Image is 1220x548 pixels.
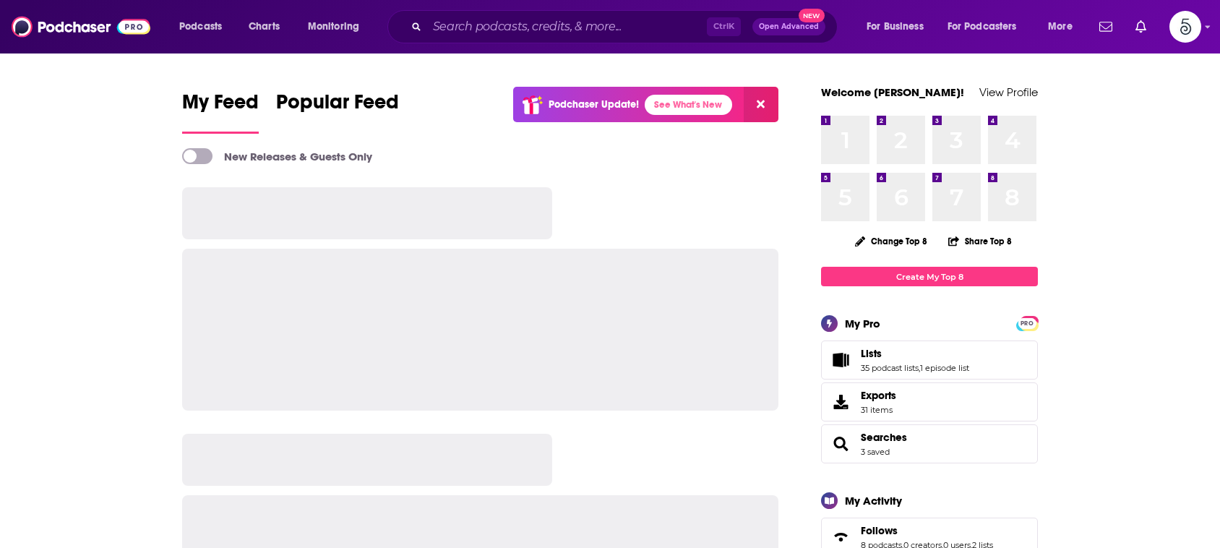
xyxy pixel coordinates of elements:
a: 35 podcast lists [861,363,919,373]
span: Exports [861,389,896,402]
button: Open AdvancedNew [752,18,825,35]
button: open menu [938,15,1038,38]
a: Lists [861,347,969,360]
span: Ctrl K [707,17,741,36]
a: Follows [826,527,855,547]
div: Search podcasts, credits, & more... [401,10,851,43]
span: Popular Feed [276,90,399,123]
a: Lists [826,350,855,370]
img: User Profile [1169,11,1201,43]
a: Exports [821,382,1038,421]
p: Podchaser Update! [549,98,639,111]
a: Searches [826,434,855,454]
a: See What's New [645,95,732,115]
span: Monitoring [308,17,359,37]
img: Podchaser - Follow, Share and Rate Podcasts [12,13,150,40]
a: Show notifications dropdown [1094,14,1118,39]
a: Welcome [PERSON_NAME]! [821,85,964,99]
input: Search podcasts, credits, & more... [427,15,707,38]
button: Share Top 8 [948,227,1013,255]
a: PRO [1018,317,1036,328]
span: 31 items [861,405,896,415]
span: More [1048,17,1073,37]
span: Follows [861,524,898,537]
a: My Feed [182,90,259,134]
span: , [919,363,920,373]
span: Lists [821,341,1038,380]
span: Open Advanced [759,23,819,30]
button: open menu [298,15,378,38]
div: My Activity [845,494,902,508]
span: For Podcasters [948,17,1017,37]
a: Show notifications dropdown [1130,14,1152,39]
a: Popular Feed [276,90,399,134]
a: 3 saved [861,447,890,457]
span: Lists [861,347,882,360]
button: open menu [856,15,942,38]
a: View Profile [979,85,1038,99]
button: open menu [169,15,241,38]
a: Charts [239,15,288,38]
button: Change Top 8 [846,232,936,250]
span: For Business [867,17,924,37]
a: 1 episode list [920,363,969,373]
span: Charts [249,17,280,37]
a: Searches [861,431,907,444]
span: Logged in as Spiral5-G2 [1169,11,1201,43]
a: New Releases & Guests Only [182,148,372,164]
a: Create My Top 8 [821,267,1038,286]
span: New [799,9,825,22]
button: open menu [1038,15,1091,38]
span: Podcasts [179,17,222,37]
div: My Pro [845,317,880,330]
span: Exports [826,392,855,412]
a: Follows [861,524,993,537]
span: PRO [1018,318,1036,329]
span: Searches [821,424,1038,463]
button: Show profile menu [1169,11,1201,43]
span: My Feed [182,90,259,123]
